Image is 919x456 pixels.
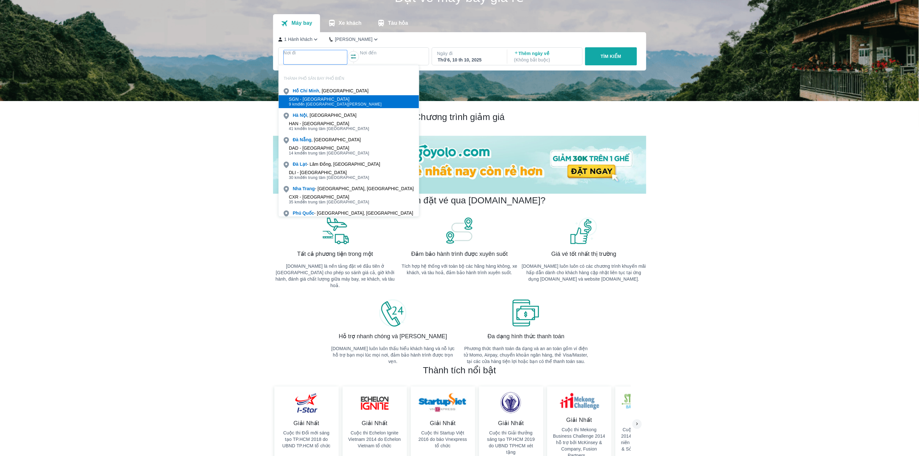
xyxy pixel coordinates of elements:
b: Nội [300,113,307,118]
b: Nẵng [300,137,311,143]
b: Minh [309,88,319,94]
img: banner [321,217,350,245]
b: Lạt [300,162,307,167]
span: Giải Nhất [552,416,606,424]
img: banner [379,299,408,327]
p: TÌM KIẾM [601,53,621,60]
p: Cuộc thi Giải thưởng sáng tạo TP.HCM 2019 do UBND TPHCM xét tặng [484,430,538,455]
b: Trang [303,186,315,191]
div: HAN - [GEOGRAPHIC_DATA] [289,121,370,126]
div: transportation tabs [273,14,416,32]
b: Hà [293,113,299,118]
span: Đa dạng hình thức thanh toán [488,332,565,340]
p: ( Không bắt buộc ) [514,57,576,63]
b: Nha [293,186,301,191]
span: Hỗ trợ nhanh chóng và [PERSON_NAME] [339,332,447,340]
div: - [GEOGRAPHIC_DATA], [GEOGRAPHIC_DATA] [293,210,413,217]
span: đến trung tâm [GEOGRAPHIC_DATA] [289,151,370,156]
img: banner [445,217,474,245]
div: Thứ 6, 10 th 10, 2025 [438,57,500,63]
p: THÀNH PHỐ SÂN BAY PHỔ BIẾN [279,76,419,81]
span: Giải Nhì [620,416,675,424]
p: [DOMAIN_NAME] là nền tảng đặt vé đầu tiên ở [GEOGRAPHIC_DATA] cho phép so sánh giá cả, giờ khởi h... [273,263,398,289]
p: 1 Hành khách [284,36,313,42]
img: banner [484,392,538,414]
span: 41 km [289,127,300,131]
p: [DOMAIN_NAME] luôn luôn thấu hiểu khách hàng và nỗ lực hỗ trợ bạn mọi lúc mọi nơi, đảm bảo hành t... [331,345,455,365]
span: 9 km [289,102,298,107]
div: DAD - [GEOGRAPHIC_DATA] [289,146,370,151]
div: SGN - [GEOGRAPHIC_DATA] [289,97,382,102]
p: Máy bay [291,20,312,26]
p: Xe khách [339,20,362,26]
span: Giải Nhất [348,419,402,427]
span: 14 km [289,151,300,156]
p: Thêm ngày về [514,50,576,63]
p: Cuộc thi Đổi mới sáng tạo TP.HCM 2018 do UBND TP.HCM tổ chức [280,430,334,449]
p: [DOMAIN_NAME] luôn luôn có các chương trình khuyến mãi hấp dẫn dành cho khách hàng cập nhật liên ... [522,263,646,282]
div: , [GEOGRAPHIC_DATA] [293,137,361,143]
b: Hồ [293,88,299,94]
span: 30 km [289,176,300,180]
b: Đà [293,162,299,167]
b: Quốc [303,211,314,216]
img: banner [416,392,470,414]
img: banner [280,392,334,414]
p: Tích hợp hệ thống với toàn bộ các hãng hàng không, xe khách, và tàu hoả, đảm bảo hành trình xuyên... [397,263,522,276]
img: banner [569,217,598,245]
b: Đà [293,137,299,143]
span: đến trung tâm [GEOGRAPHIC_DATA] [289,175,370,181]
h2: Thành tích nổi bật [423,365,496,376]
span: 35 km [289,200,300,205]
span: Giải Nhất [280,419,334,427]
button: [PERSON_NAME] [329,36,379,43]
span: đến [GEOGRAPHIC_DATA][PERSON_NAME] [289,102,382,107]
b: Chí [300,88,308,94]
button: 1 Hành khách [278,36,319,43]
button: TÌM KIẾM [585,47,637,65]
span: Giải Nhất [484,419,538,427]
p: [PERSON_NAME] [335,36,372,42]
p: Cuộc thi Echelon Ignite Vietnam 2014 do Echelon Vietnam tổ chức [348,430,402,449]
p: Tàu hỏa [388,20,408,26]
div: CXR - [GEOGRAPHIC_DATA] [289,195,370,200]
p: Ngày đi [437,50,501,57]
span: đến trung tâm [GEOGRAPHIC_DATA] [289,200,370,205]
div: DLI - [GEOGRAPHIC_DATA] [289,170,370,175]
p: Cuộc thi Startup Việt 2016 do báo Vnexpress tổ chức [416,430,470,449]
p: Nơi đến [360,50,424,56]
img: banner [620,392,675,411]
p: Nơi đi [284,50,347,56]
span: Giá vé tốt nhất thị trường [551,250,616,258]
span: Giải Nhất [416,419,470,427]
div: , [GEOGRAPHIC_DATA] [293,88,369,94]
span: Tất cả phương tiện trong một [297,250,373,258]
img: banner-home [273,136,646,194]
h2: Chương trình giảm giá [273,111,646,123]
span: Đảm bảo hành trình được xuyên suốt [411,250,508,258]
img: banner [348,392,402,414]
div: - Lâm Đồng, [GEOGRAPHIC_DATA] [293,161,381,168]
div: - [GEOGRAPHIC_DATA], [GEOGRAPHIC_DATA] [293,186,414,192]
img: banner [511,299,540,327]
span: đến trung tâm [GEOGRAPHIC_DATA] [289,126,370,132]
div: , [GEOGRAPHIC_DATA] [293,112,357,119]
h2: Tại sao nên đặt vé qua [DOMAIN_NAME]? [373,195,546,206]
p: Phương thức thanh toán đa dạng và an an toàn gồm ví điện tử Momo, Airpay, chuyển khoản ngân hàng,... [464,345,588,365]
img: banner [552,392,606,411]
b: Phú [293,211,301,216]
